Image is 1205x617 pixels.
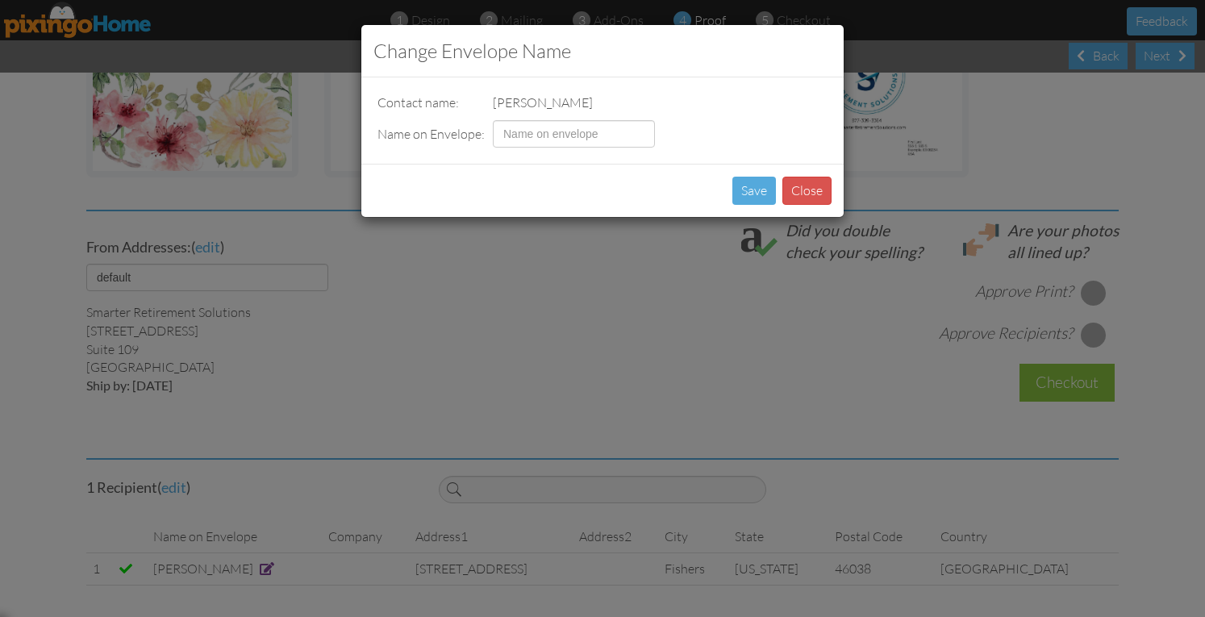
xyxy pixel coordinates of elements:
button: Save [732,177,776,205]
td: [PERSON_NAME] [489,90,659,116]
h3: Change Envelope Name [373,37,832,65]
button: Close [782,177,832,205]
input: Name on envelope [493,120,655,148]
td: Name on Envelope: [373,116,489,152]
td: Contact name: [373,90,489,116]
